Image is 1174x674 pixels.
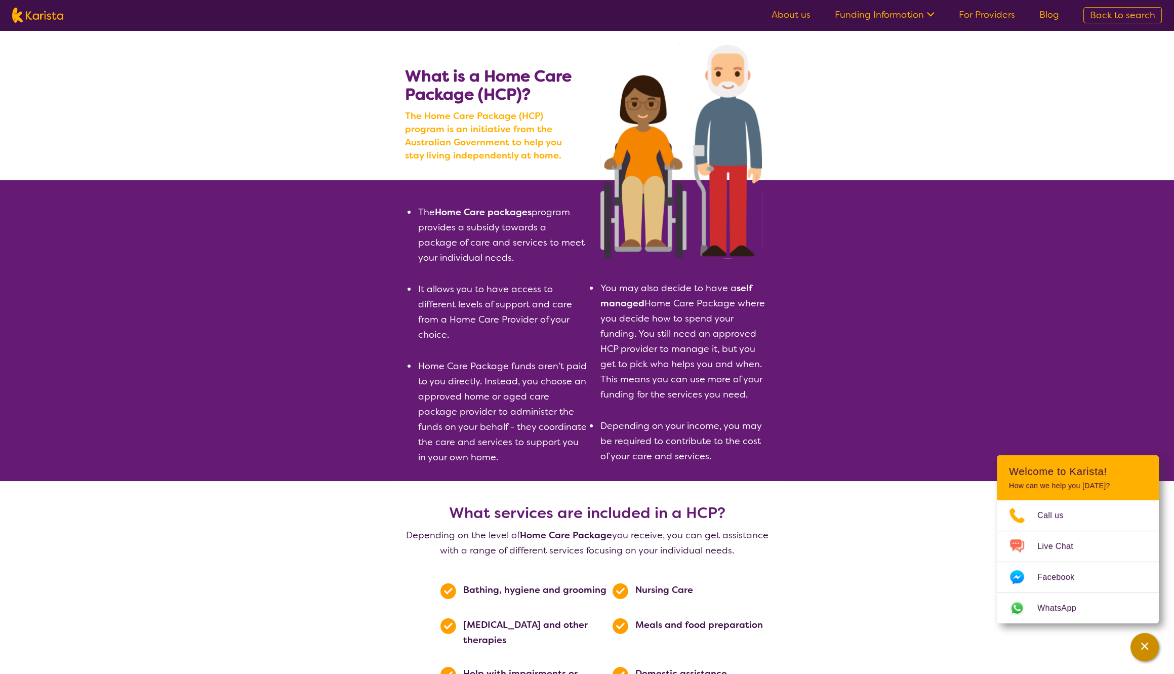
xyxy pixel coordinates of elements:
img: Tick [613,583,628,599]
b: The Home Care Package (HCP) program is an initiative from the Australian Government to help you s... [405,109,582,162]
li: Depending on your income, you may be required to contribute to the cost of your care and services. [599,418,770,464]
b: What is a Home Care Package (HCP)? [405,65,572,105]
b: self managed [600,282,752,309]
span: Call us [1037,508,1076,523]
ul: Choose channel [997,500,1159,623]
a: Blog [1039,9,1059,21]
a: Back to search [1083,7,1162,23]
span: Live Chat [1037,539,1085,554]
b: Home Care Package [520,529,612,541]
a: Web link opens in a new tab. [997,593,1159,623]
li: Home Care Package funds aren’t paid to you directly. Instead, you choose an approved home or aged... [417,359,587,465]
h2: Welcome to Karista! [1009,465,1147,478]
p: Depending on the level of you receive, you can get assistance with a range of different services ... [405,528,770,558]
b: Bathing, hygiene and grooming [463,584,606,596]
img: Tick [613,618,628,634]
b: What services are included in a HCP? [449,503,725,523]
img: Karista logo [12,8,63,23]
b: Meals and food preparation [635,619,763,631]
li: You may also decide to have a Home Care Package where you decide how to spend your funding. You s... [599,281,770,402]
img: Tick [440,618,456,634]
p: How can we help you [DATE]? [1009,482,1147,490]
span: Back to search [1090,9,1155,21]
span: WhatsApp [1037,601,1088,616]
span: Facebook [1037,570,1086,585]
a: Funding Information [835,9,935,21]
div: Channel Menu [997,455,1159,623]
button: Channel Menu [1130,633,1159,661]
li: It allows you to have access to different levels of support and care from a Home Care Provider of... [417,282,587,342]
li: The program provides a subsidy towards a package of care and services to meet your individual needs. [417,205,587,265]
b: Nursing Care [635,584,693,596]
img: Tick [440,583,456,599]
b: Home Care packages [435,206,532,218]
b: [MEDICAL_DATA] and other therapies [463,619,588,646]
a: For Providers [959,9,1015,21]
img: Search NDIS services with Karista [600,45,762,259]
a: About us [772,9,811,21]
